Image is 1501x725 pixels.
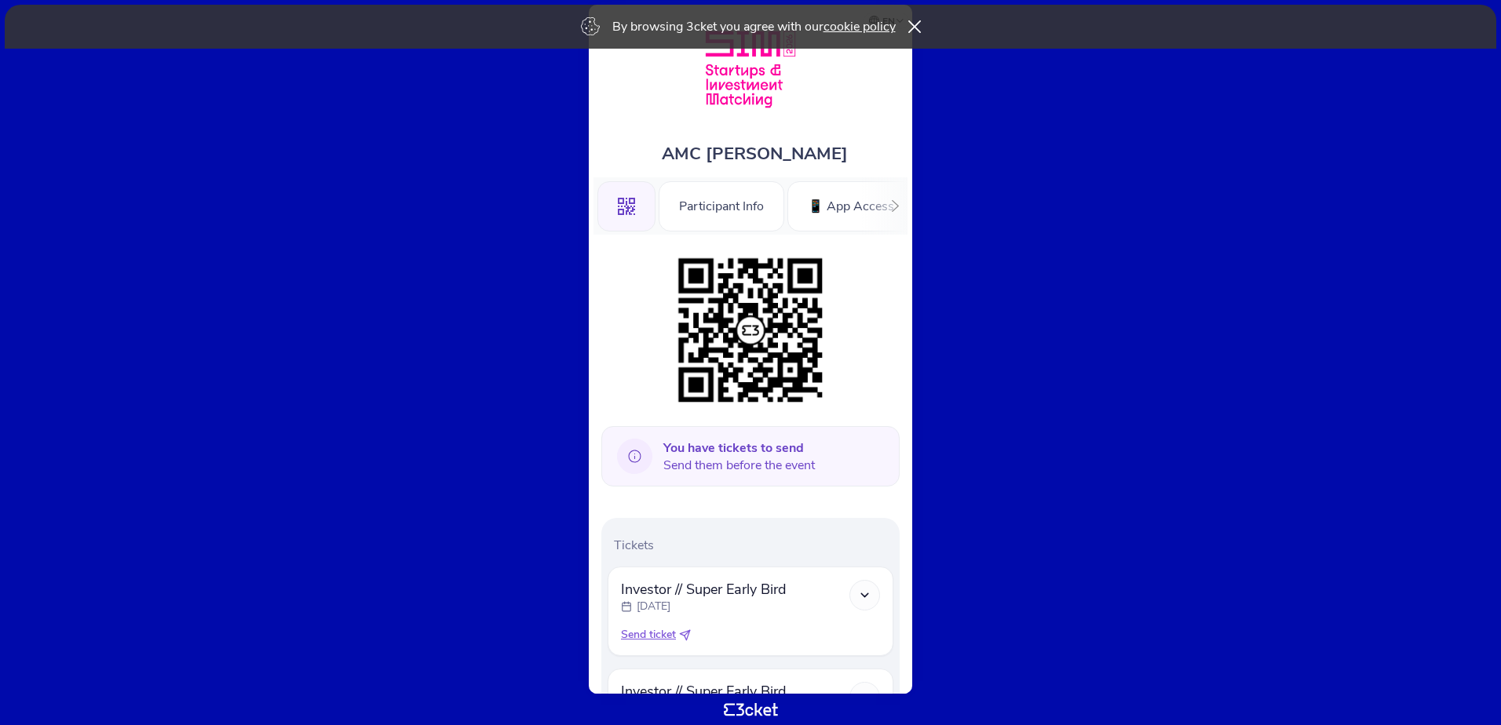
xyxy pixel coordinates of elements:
[612,18,896,35] p: By browsing 3cket you agree with our
[787,181,915,231] div: 📱 App Access
[824,18,896,35] a: cookie policy
[621,580,786,599] span: Investor // Super Early Bird
[693,20,808,118] img: SIM Conference 2026
[659,181,784,231] div: Participant Info
[659,196,784,213] a: Participant Info
[621,627,676,643] span: Send ticket
[614,537,893,554] p: Tickets
[637,599,670,614] p: [DATE]
[670,250,831,410] img: 98bc650eb00b4688b62941b00c881665.png
[787,196,915,213] a: 📱 App Access
[662,142,848,166] span: AMC [PERSON_NAME]
[663,439,815,474] span: Send them before the event
[621,682,786,701] span: Investor // Super Early Bird
[663,439,804,457] b: You have tickets to send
